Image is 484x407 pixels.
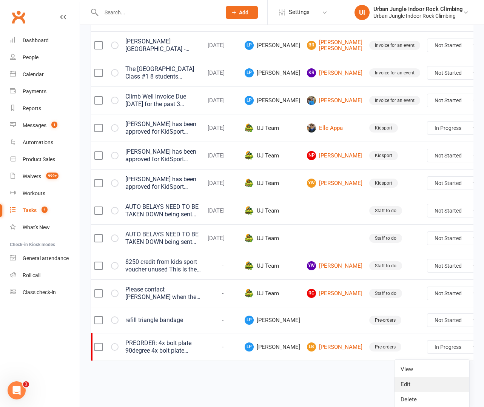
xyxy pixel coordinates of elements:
span: KR [307,68,316,77]
div: Calendar [23,71,44,77]
div: [DATE] [208,97,238,104]
img: UJ Team [245,206,254,215]
a: Class kiosk mode [10,284,80,301]
div: The [GEOGRAPHIC_DATA] Class #1 8 students (minimum charge waived) 5 sessions, all 8:50 - 9:50am [... [125,65,201,80]
span: UJ Team [245,151,300,160]
span: 4 [42,207,48,213]
div: Class check-in [23,289,56,295]
span: [PERSON_NAME] [245,41,300,50]
div: [DATE] [208,235,238,242]
div: - [208,344,238,350]
a: Workouts [10,185,80,202]
div: Workouts [23,190,45,196]
div: [PERSON_NAME] has been approved for KidSport funding at Urban Jungle Indoor Rock Climbing. Approv... [125,120,201,136]
div: - [208,290,238,297]
div: Invoice for an event [369,41,420,50]
span: UJ Team [245,179,300,188]
div: Urban Jungle Indoor Rock Climbing [373,6,463,12]
a: Payments [10,83,80,100]
div: Kidsport [369,151,398,160]
span: BR [307,41,316,50]
img: David Barretto [307,96,316,105]
a: LB[PERSON_NAME] [307,342,362,351]
span: NP [307,151,316,160]
span: [PERSON_NAME] [245,96,300,105]
a: Calendar [10,66,80,83]
div: Staff to do [369,206,402,215]
div: [DATE] [208,125,238,131]
div: - [208,317,238,324]
a: Waivers 999+ [10,168,80,185]
div: General attendance [23,255,69,261]
div: UI [355,5,370,20]
span: 999+ [46,173,59,179]
a: People [10,49,80,66]
div: Kidsport [369,123,398,133]
span: 1 [23,381,29,387]
span: Settings [289,4,310,21]
a: RC[PERSON_NAME] [307,289,362,298]
div: People [23,54,39,60]
a: Automations [10,134,80,151]
div: Roll call [23,272,40,278]
div: Product Sales [23,156,55,162]
div: What's New [23,224,50,230]
div: [DATE] [208,153,238,159]
a: What's New [10,219,80,236]
span: 1 [51,122,57,128]
input: Search... [99,7,216,18]
div: [DATE] [208,180,238,187]
div: Messages [23,122,46,128]
div: - [208,263,238,269]
a: General attendance kiosk mode [10,250,80,267]
a: Clubworx [9,8,28,26]
div: Payments [23,88,46,94]
div: Tasks [23,207,37,213]
span: UJ Team [245,123,300,133]
span: [PERSON_NAME] [245,342,300,351]
a: Roll call [10,267,80,284]
img: UJ Team [245,261,254,270]
div: Staff to do [369,289,402,298]
a: [PERSON_NAME] [307,96,362,105]
div: Staff to do [369,234,402,243]
div: Invoice for an event [369,96,420,105]
div: [DATE] [208,42,238,49]
div: [DATE] [208,70,238,76]
img: UJ Team [245,289,254,298]
a: NP[PERSON_NAME] [307,151,362,160]
a: Delete [395,392,469,407]
span: YW [307,179,316,188]
span: UJ Team [245,289,300,298]
span: LP [245,316,254,325]
div: Kidsport [369,179,398,188]
span: UJ Team [245,234,300,243]
div: Urban Jungle Indoor Rock Climbing [373,12,463,19]
div: Pre-orders [369,342,401,351]
div: Pre-orders [369,316,401,325]
img: UJ Team [245,234,254,243]
a: Product Sales [10,151,80,168]
span: [PERSON_NAME] [245,68,300,77]
div: AUTO BELAYS NEED TO BE TAKEN DOWN being sent for service First week in February, so that they are... [125,231,201,246]
span: UJ Team [245,206,300,215]
button: Add [226,6,258,19]
span: LP [245,41,254,50]
div: Climb Well invoice Due [DATE] for the past 3 months [125,93,201,108]
div: [PERSON_NAME] has been approved for KidSport funding at Urban Jungle Indoor Rock Climbing. Approv... [125,176,201,191]
a: KR[PERSON_NAME] [307,68,362,77]
span: LP [245,68,254,77]
div: refill triangle bandage [125,316,201,324]
a: Tasks 4 [10,202,80,219]
img: Elle Appa [307,123,316,133]
span: LB [307,342,316,351]
div: [DATE] [208,208,238,214]
span: LP [245,96,254,105]
img: UJ Team [245,151,254,160]
span: LP [245,342,254,351]
a: Reports [10,100,80,117]
span: UJ Team [245,261,300,270]
span: YW [307,261,316,270]
div: [PERSON_NAME][GEOGRAPHIC_DATA] - school activity Two sessions on 23/09 [125,38,201,53]
a: Dashboard [10,32,80,49]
